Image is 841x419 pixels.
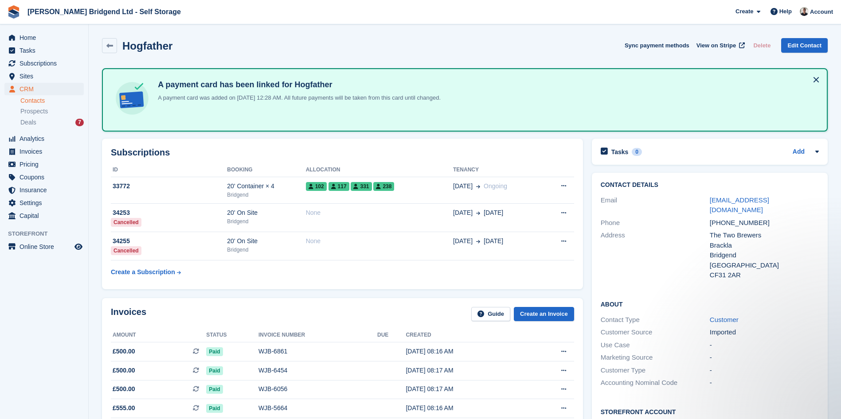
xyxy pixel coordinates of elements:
span: Tasks [20,44,73,57]
div: Accounting Nominal Code [601,378,710,388]
span: Settings [20,197,73,209]
h2: Hogfather [122,40,172,52]
a: Edit Contact [781,38,828,53]
a: menu [4,184,84,196]
a: menu [4,44,84,57]
span: Analytics [20,132,73,145]
a: menu [4,241,84,253]
div: Phone [601,218,710,228]
th: Status [206,328,258,342]
h2: Contact Details [601,182,819,189]
th: Invoice number [258,328,377,342]
div: 20' On Site [227,237,305,246]
img: card-linked-ebf98d0992dc2aeb22e95c0e3c79077019eb2392cfd83c6a337811c24bc77127.svg [113,80,151,117]
span: 331 [351,182,372,191]
p: A payment card was added on [DATE] 12:28 AM. All future payments will be taken from this card unt... [154,93,441,102]
a: menu [4,83,84,95]
span: Storefront [8,229,88,238]
span: Home [20,31,73,44]
div: [PHONE_NUMBER] [710,218,819,228]
div: 7 [75,119,84,126]
div: [DATE] 08:16 AM [406,403,527,413]
div: Bridgend [227,246,305,254]
div: Bridgend [227,217,305,225]
span: [DATE] [453,237,473,246]
a: Guide [471,307,510,322]
div: Imported [710,327,819,338]
a: menu [4,171,84,183]
span: Paid [206,366,223,375]
div: Marketing Source [601,353,710,363]
span: £500.00 [113,347,135,356]
div: [DATE] 08:16 AM [406,347,527,356]
span: Sites [20,70,73,82]
div: - [710,340,819,350]
div: Cancelled [111,218,141,227]
a: menu [4,145,84,158]
th: ID [111,163,227,177]
span: [DATE] [484,208,503,217]
a: Create an Invoice [514,307,574,322]
div: WJB-6454 [258,366,377,375]
div: Brackla [710,241,819,251]
a: menu [4,57,84,70]
a: View on Stripe [693,38,747,53]
div: None [306,208,453,217]
a: menu [4,132,84,145]
span: Online Store [20,241,73,253]
div: Cancelled [111,246,141,255]
a: Add [793,147,805,157]
a: menu [4,209,84,222]
span: Deals [20,118,36,127]
span: 102 [306,182,327,191]
div: 34253 [111,208,227,217]
div: Bridgend [710,250,819,260]
th: Amount [111,328,206,342]
span: View on Stripe [696,41,736,50]
span: 238 [373,182,394,191]
span: Pricing [20,158,73,171]
span: [DATE] [484,237,503,246]
a: Create a Subscription [111,264,181,280]
th: Tenancy [453,163,543,177]
div: - [710,365,819,376]
a: menu [4,31,84,44]
h4: A payment card has been linked for Hogfather [154,80,441,90]
a: menu [4,197,84,209]
button: Delete [750,38,774,53]
span: [DATE] [453,182,473,191]
div: [GEOGRAPHIC_DATA] [710,260,819,271]
a: Preview store [73,241,84,252]
img: Rhys Jones [800,7,809,16]
div: 0 [632,148,642,156]
div: Customer Type [601,365,710,376]
h2: Invoices [111,307,146,322]
span: Subscriptions [20,57,73,70]
span: Capital [20,209,73,222]
div: Create a Subscription [111,268,175,277]
h2: Subscriptions [111,147,574,158]
div: The Two Brewers [710,230,819,241]
div: 20' Container × 4 [227,182,305,191]
div: 34255 [111,237,227,246]
span: Create [735,7,753,16]
div: - [710,353,819,363]
button: Sync payment methods [625,38,689,53]
th: Allocation [306,163,453,177]
div: 20' On Site [227,208,305,217]
a: Customer [710,316,739,323]
div: Address [601,230,710,280]
div: Use Case [601,340,710,350]
span: CRM [20,83,73,95]
h2: About [601,299,819,308]
div: Customer Source [601,327,710,338]
div: None [306,237,453,246]
a: Contacts [20,97,84,105]
span: 117 [329,182,349,191]
th: Booking [227,163,305,177]
span: Insurance [20,184,73,196]
span: £555.00 [113,403,135,413]
div: WJB-5664 [258,403,377,413]
span: [DATE] [453,208,473,217]
div: - [710,378,819,388]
